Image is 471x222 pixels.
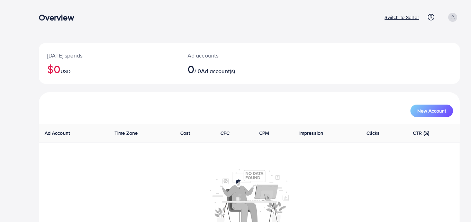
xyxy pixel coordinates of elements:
[45,130,70,136] span: Ad Account
[61,68,70,75] span: USD
[201,67,235,75] span: Ad account(s)
[413,130,429,136] span: CTR (%)
[417,108,446,113] span: New Account
[188,51,276,60] p: Ad accounts
[299,130,324,136] span: Impression
[180,130,190,136] span: Cost
[384,13,419,21] p: Switch to Seller
[47,51,171,60] p: [DATE] spends
[410,105,453,117] button: New Account
[47,62,171,76] h2: $0
[366,130,380,136] span: Clicks
[39,12,79,23] h3: Overview
[259,130,269,136] span: CPM
[188,62,276,76] h2: / 0
[115,130,138,136] span: Time Zone
[220,130,229,136] span: CPC
[188,61,194,77] span: 0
